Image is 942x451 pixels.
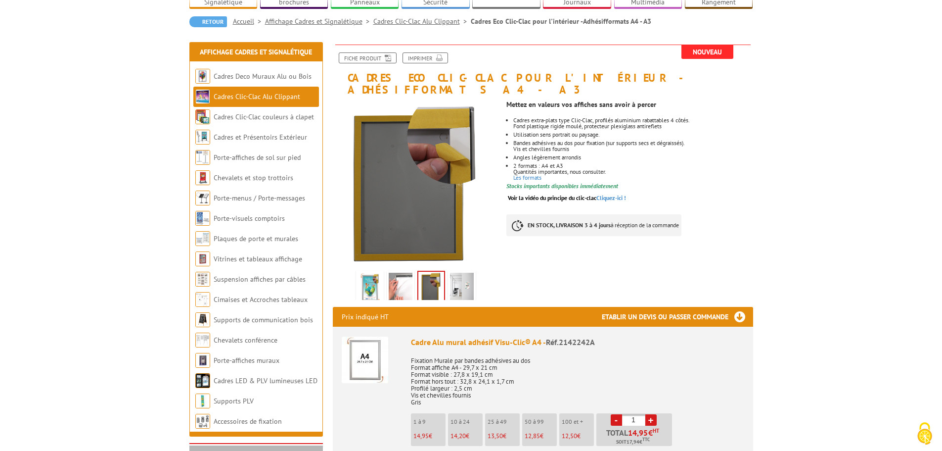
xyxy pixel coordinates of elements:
img: Vitrines et tableaux affichage [195,251,210,266]
span: 14,95 [413,432,429,440]
img: Porte-affiches de sol sur pied [195,150,210,165]
p: Total [599,429,672,446]
img: Plaques de porte et murales [195,231,210,246]
p: 100 et + [562,418,594,425]
a: Porte-visuels comptoirs [214,214,285,223]
font: Stocks importants disponibles immédiatement [506,182,618,190]
li: Cadres Eco Clic-Clac pour l'intérieur - formats A4 - A3 [471,16,651,26]
img: Chevalets conférence [195,333,210,348]
sup: TTC [642,437,650,442]
a: Cadres et Présentoirs Extérieur [214,133,307,142]
p: € [413,433,446,440]
p: 50 à 99 [525,418,557,425]
p: à réception de la commande [506,214,681,236]
img: Supports de communication bois [195,312,210,327]
h3: Etablir un devis ou passer commande [602,307,753,327]
img: Cadres Clic-Clac Alu Clippant [195,89,210,104]
span: 13,50 [488,432,503,440]
p: Vis et chevilles fournis [513,146,753,152]
p: € [450,433,483,440]
a: Accueil [233,17,265,26]
span: 12,85 [525,432,540,440]
a: Cimaises et Accroches tableaux [214,295,308,304]
img: Supports PLV [195,394,210,408]
img: Cadres Deco Muraux Alu ou Bois [195,69,210,84]
span: Soit € [616,438,650,446]
strong: EN STOCK, LIVRAISON 3 à 4 jours [528,221,611,229]
img: cadre_clic_clac_214226.jpg [450,273,474,303]
p: Quantités importantes, nous consulter. [513,169,753,175]
span: 14,20 [450,432,466,440]
p: 10 à 24 [450,418,483,425]
img: Porte-affiches muraux [195,353,210,368]
img: cadre_alu_affichage_visu_clic_a6_a5_a4_a3_a2_a1_b2_214226_214225_214224c_214224_214223_214222_214... [389,273,412,303]
a: Porte-affiches de sol sur pied [214,153,301,162]
button: Cookies (fenêtre modale) [907,417,942,451]
img: Porte-visuels comptoirs [195,211,210,226]
li: Cadres extra-plats type Clic-Clac, profilés aluminium rabattables 4 côtés. Fond plastique rigide ... [513,117,753,129]
img: 2142232a_cadre_visu-clic_adhesif_devant_dos.jpg [358,273,382,303]
a: Chevalets conférence [214,336,277,345]
p: 1 à 9 [413,418,446,425]
sup: HT [653,427,659,434]
span: Voir la vidéo du principe du clic-clac [508,194,596,201]
p: 2 formats : A4 et A3 [513,163,753,169]
img: Chevalets et stop trottoirs [195,170,210,185]
a: Affichage Cadres et Signalétique [265,17,373,26]
strong: Adhésif [583,17,606,26]
a: Cadres Clic-Clac couleurs à clapet [214,112,314,121]
span: 12,50 [562,432,577,440]
img: Cadres LED & PLV lumineuses LED [195,373,210,388]
a: Retour [189,16,227,27]
a: Supports de communication bois [214,315,313,324]
a: Voir la vidéo du principe du clic-clacCliquez-ici ! [508,194,626,201]
img: 2142232a_cadre_visu-clic_adhesif_dos2.jpg [333,100,499,267]
a: Cadres Deco Muraux Alu ou Bois [214,72,312,81]
span: Nouveau [681,45,733,59]
a: Cadres LED & PLV lumineuses LED [214,376,317,385]
a: Accessoires de fixation [214,417,282,426]
img: Cadres Clic-Clac couleurs à clapet [195,109,210,124]
li: Utilisation sens portrait ou paysage. [513,132,753,138]
img: Cimaises et Accroches tableaux [195,292,210,307]
p: 25 à 49 [488,418,520,425]
a: Cadres Clic-Clac Alu Clippant [214,92,300,101]
img: Cadres et Présentoirs Extérieur [195,130,210,145]
a: Vitrines et tableaux affichage [214,254,302,263]
p: Fixation Murale par bandes adhésives au dos Format affiche A4 - 29,7 x 21 cm Format visible : 27,... [411,351,744,406]
strong: Adhésif [348,83,413,97]
img: Cadre Alu mural adhésif Visu-Clic® A4 [342,337,388,383]
a: Les formats [513,174,541,181]
strong: Mettez en valeurs vos affiches sans avoir à percer [506,100,656,109]
span: 17,94 [627,438,639,446]
img: Accessoires de fixation [195,414,210,429]
a: Supports PLV [214,397,254,405]
a: Porte-affiches muraux [214,356,279,365]
img: Suspension affiches par câbles [195,272,210,287]
a: Chevalets et stop trottoirs [214,173,293,182]
a: Cadres Clic-Clac Alu Clippant [373,17,471,26]
span: € [648,429,653,437]
a: Suspension affiches par câbles [214,275,306,284]
span: Réf.2142242A [546,337,595,347]
a: Plaques de porte et murales [214,234,298,243]
p: Bandes adhésives au dos pour fixation (sur supports secs et dégraissés). [513,140,753,146]
p: € [488,433,520,440]
li: Angles légèrement arrondis [513,154,753,160]
img: Porte-menus / Porte-messages [195,191,210,205]
img: Cookies (fenêtre modale) [912,421,937,446]
a: Affichage Cadres et Signalétique [200,48,312,56]
p: Prix indiqué HT [342,307,389,327]
span: 14,95 [628,429,648,437]
p: € [562,433,594,440]
a: Porte-menus / Porte-messages [214,194,305,202]
a: Imprimer [403,52,448,63]
a: Fiche produit [339,52,397,63]
a: + [645,414,657,426]
p: € [525,433,557,440]
a: - [611,414,622,426]
img: 2142232a_cadre_visu-clic_adhesif_dos2.jpg [418,272,444,302]
div: Cadre Alu mural adhésif Visu-Clic® A4 - [411,337,744,348]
